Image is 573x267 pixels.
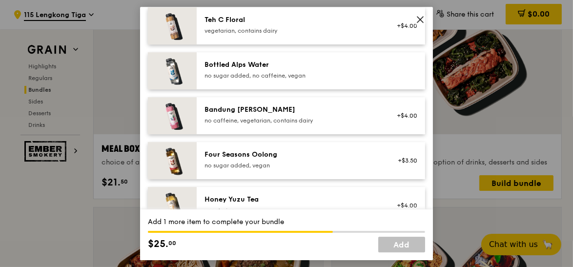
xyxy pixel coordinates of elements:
[391,22,417,30] div: +$4.00
[148,187,197,224] img: daily_normal_honey-yuzu-tea.jpg
[205,150,380,160] div: Four Seasons Oolong
[205,195,380,205] div: Honey Yuzu Tea
[205,105,380,115] div: Bandung [PERSON_NAME]
[391,157,417,164] div: +$3.50
[148,7,197,44] img: daily_normal_HORZ-teh-c-floral.jpg
[148,52,197,89] img: daily_normal_HORZ-bottled-alps-water.jpg
[378,237,425,252] a: Add
[205,117,380,124] div: no caffeine, vegetarian, contains dairy
[205,162,380,169] div: no sugar added, vegan
[391,112,417,120] div: +$4.00
[148,237,168,251] span: $25.
[148,217,425,227] div: Add 1 more item to complete your bundle
[391,202,417,209] div: +$4.00
[205,15,380,25] div: Teh C Floral
[148,97,197,134] img: daily_normal_HORZ-bandung-gao.jpg
[205,60,380,70] div: Bottled Alps Water
[168,239,176,247] span: 00
[205,27,380,35] div: vegetarian, contains dairy
[205,72,380,80] div: no sugar added, no caffeine, vegan
[148,142,197,179] img: daily_normal_HORZ-four-seasons-oolong.jpg
[205,206,380,214] div: vegetarian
